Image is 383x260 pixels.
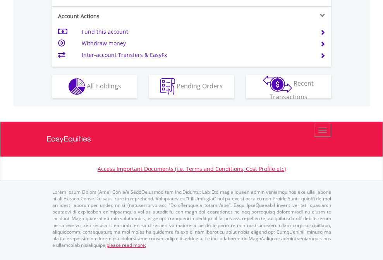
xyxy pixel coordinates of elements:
[149,75,234,98] button: Pending Orders
[82,49,311,61] td: Inter-account Transfers & EasyFx
[246,75,331,98] button: Recent Transactions
[177,82,223,90] span: Pending Orders
[46,122,337,157] a: EasyEquities
[160,78,175,95] img: pending_instructions-wht.png
[82,26,311,38] td: Fund this account
[98,165,286,172] a: Access Important Documents (i.e. Terms and Conditions, Cost Profile etc)
[52,75,137,98] button: All Holdings
[270,79,314,101] span: Recent Transactions
[106,242,146,248] a: please read more:
[87,82,121,90] span: All Holdings
[263,76,292,93] img: transactions-zar-wht.png
[82,38,311,49] td: Withdraw money
[69,78,85,95] img: holdings-wht.png
[52,189,331,248] p: Lorem Ipsum Dolors (Ame) Con a/e SeddOeiusmod tem InciDiduntut Lab Etd mag aliquaen admin veniamq...
[52,12,192,20] div: Account Actions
